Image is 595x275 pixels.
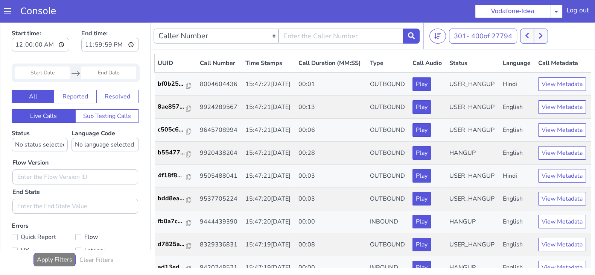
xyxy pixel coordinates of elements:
th: Call Number [197,32,242,50]
td: OUTBOUND [367,211,410,234]
button: Vodafone-Idea [475,5,550,18]
div: Log out [566,6,589,18]
button: Play [412,238,431,252]
td: Hindi [500,142,535,165]
button: View Metadata [538,101,586,114]
p: d7825a... [158,217,186,226]
td: USER_HANGUP [446,165,500,188]
td: 9924289567 [197,73,242,96]
a: fb0a7c... [158,194,194,203]
label: End State [12,165,40,174]
button: Reported [54,67,96,81]
input: Start time: [12,15,69,29]
button: View Metadata [538,169,586,183]
a: 8ae857... [158,80,194,89]
button: View Metadata [538,124,586,137]
td: 9645708994 [197,96,242,119]
button: Play [412,78,431,91]
select: Language Code [72,115,139,129]
label: End time: [81,4,139,31]
p: c505c6... [158,103,186,112]
button: Play [412,192,431,206]
td: INBOUND [367,188,410,211]
th: Status [446,32,500,50]
td: 9444439390 [197,188,242,211]
th: Type [367,32,410,50]
button: View Metadata [538,238,586,252]
button: Play [412,55,431,68]
th: Language [500,32,535,50]
td: 00:03 [295,165,367,188]
td: OUTBOUND [367,96,410,119]
button: Live Calls [12,87,76,100]
th: Call Audio [409,32,446,50]
td: OUTBOUND [367,165,410,188]
button: View Metadata [538,192,586,206]
a: d7825a... [158,217,194,226]
td: 15:47:22[DATE] [242,50,296,73]
td: English [500,96,535,119]
button: 301- 400of 27794 [449,6,517,21]
button: View Metadata [538,78,586,91]
td: English [500,73,535,96]
button: Play [412,101,431,114]
td: USER_HANGUP [446,96,500,119]
th: Call Metadata [535,32,591,50]
label: Flow Version [12,136,49,145]
td: 15:47:21[DATE] [242,73,296,96]
a: b55477... [158,125,194,134]
p: ad13ed... [158,240,186,249]
td: English [500,234,535,257]
td: OUTBOUND [367,73,410,96]
select: Status [12,115,68,129]
label: Language Code [72,107,139,129]
td: English [500,188,535,211]
td: 8329336831 [197,211,242,234]
td: USER_HANGUP [446,142,500,165]
p: bdd8ea... [158,171,186,180]
td: English [500,165,535,188]
td: 00:13 [295,73,367,96]
td: 15:47:20[DATE] [242,188,296,211]
td: 00:03 [295,142,367,165]
td: 9920438204 [197,119,242,142]
td: 15:47:21[DATE] [242,96,296,119]
td: USER_HANGUP [446,73,500,96]
td: USER_HANGUP [446,211,500,234]
th: Time Stamps [242,32,296,50]
td: HANGUP [446,234,500,257]
label: Status [12,107,68,129]
td: 8004604436 [197,50,242,73]
td: 00:06 [295,96,367,119]
label: Latency [75,223,139,233]
td: HANGUP [446,188,500,211]
a: ad13ed... [158,240,194,249]
td: 15:47:21[DATE] [242,142,296,165]
td: 00:08 [295,211,367,234]
td: OUTBOUND [367,119,410,142]
td: English [500,119,535,142]
td: INBOUND [367,234,410,257]
a: bf0b25... [158,57,194,66]
th: UUID [155,32,197,50]
label: Start time: [12,4,69,31]
p: bf0b25... [158,57,186,66]
td: 9505488041 [197,142,242,165]
label: Quick Report [12,209,75,220]
td: 9537705224 [197,165,242,188]
input: Enter the Caller Number [278,6,403,21]
span: 400 of 27794 [471,9,512,18]
button: Play [412,147,431,160]
td: 00:28 [295,119,367,142]
td: 00:00 [295,234,367,257]
input: End time: [81,15,139,29]
a: 4f18f8... [158,148,194,157]
p: 8ae857... [158,80,186,89]
input: End Date [81,44,136,57]
button: Sub Testing Calls [75,87,139,100]
input: Enter the Flow Version ID [12,147,138,162]
button: All [12,67,54,81]
a: c505c6... [158,103,194,112]
button: Play [412,215,431,229]
label: UX [12,223,75,233]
